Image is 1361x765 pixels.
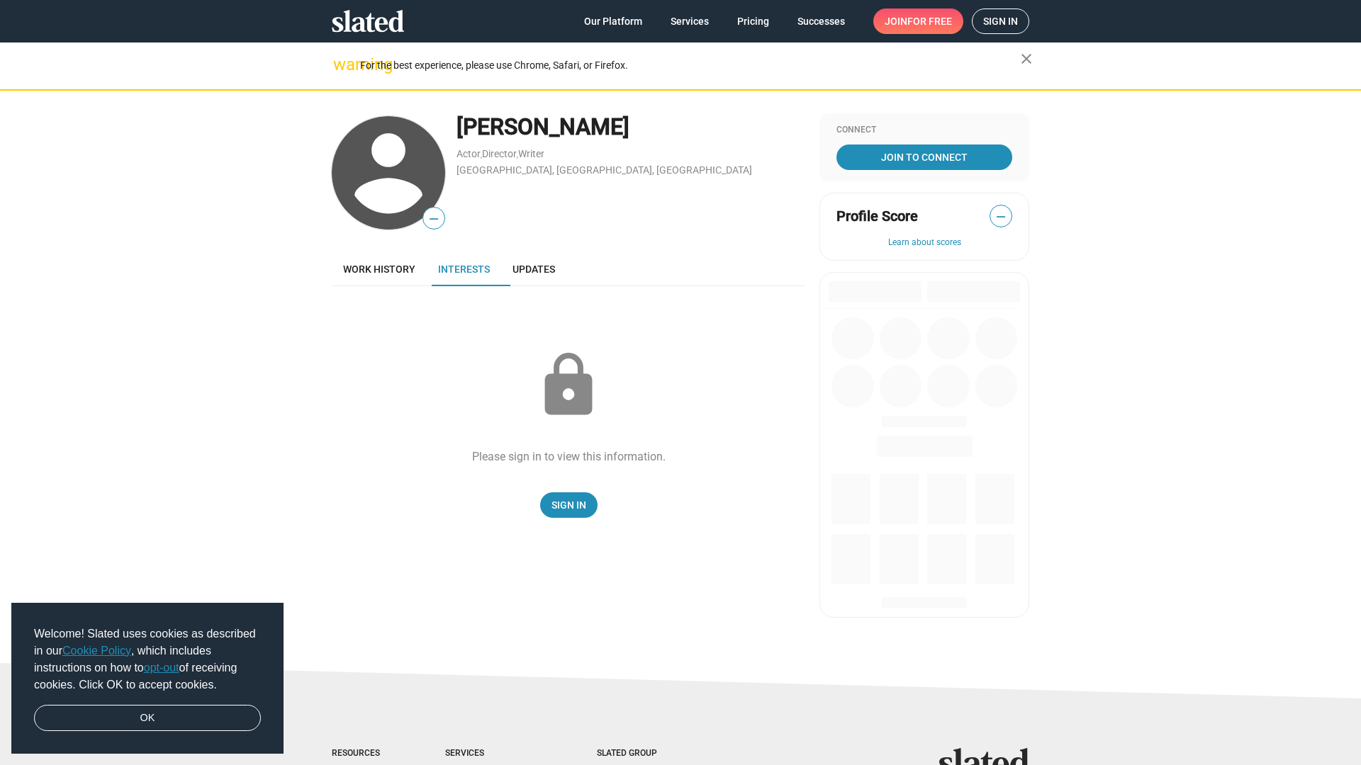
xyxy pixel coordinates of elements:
span: Interests [438,263,490,275]
span: Successes [797,8,845,34]
span: Join To Connect [839,144,1009,170]
mat-icon: warning [333,56,350,73]
mat-icon: lock [533,350,604,421]
div: Please sign in to view this information. [472,449,666,464]
button: Learn about scores [836,237,1012,249]
span: for free [907,8,952,34]
mat-icon: close [1018,50,1035,67]
a: Updates [501,252,566,286]
a: Joinfor free [873,8,963,34]
div: [PERSON_NAME] [457,112,805,142]
a: Sign In [540,492,598,518]
a: Actor [457,148,481,159]
div: Services [445,748,540,759]
a: Join To Connect [836,144,1012,170]
span: Sign In [551,492,586,518]
span: Join [885,8,952,34]
div: Slated Group [597,748,693,759]
a: dismiss cookie message [34,705,261,732]
a: Successes [786,8,856,34]
span: — [423,210,444,228]
span: Welcome! Slated uses cookies as described in our , which includes instructions on how to of recei... [34,625,261,693]
span: , [517,151,518,159]
a: opt-out [144,662,179,674]
a: Writer [518,148,544,159]
a: Director [482,148,517,159]
a: Services [659,8,720,34]
a: Interests [427,252,501,286]
a: Sign in [972,8,1029,34]
span: , [481,151,482,159]
span: Our Platform [584,8,642,34]
span: Pricing [737,8,769,34]
div: Connect [836,125,1012,136]
a: Work history [332,252,427,286]
span: — [990,208,1012,226]
a: Pricing [726,8,780,34]
a: Cookie Policy [62,645,131,657]
a: [GEOGRAPHIC_DATA], [GEOGRAPHIC_DATA], [GEOGRAPHIC_DATA] [457,164,752,176]
div: For the best experience, please use Chrome, Safari, or Firefox. [360,56,1021,75]
div: Resources [332,748,388,759]
span: Services [671,8,709,34]
span: Work history [343,263,415,275]
span: Profile Score [836,207,918,226]
a: Our Platform [573,8,654,34]
span: Updates [513,263,555,275]
div: cookieconsent [11,603,284,754]
span: Sign in [983,9,1018,33]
